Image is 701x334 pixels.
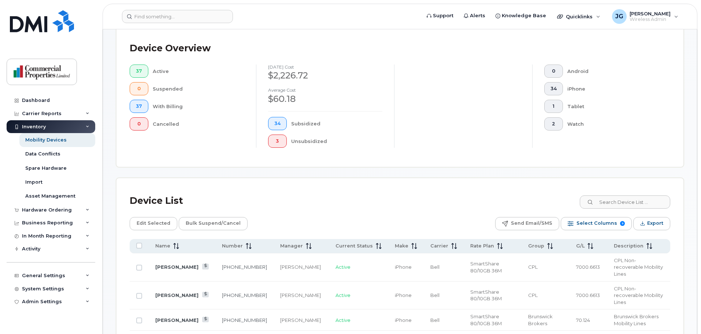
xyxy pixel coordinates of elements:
span: SmartShare 80/10GB 36M [470,261,502,274]
span: iPhone [395,317,412,323]
span: SmartShare 80/10GB 36M [470,313,502,326]
span: 2 [550,121,557,127]
div: Suspended [153,82,245,95]
div: Device Overview [130,39,211,58]
span: Number [222,243,243,249]
div: Cancelled [153,117,245,131]
a: Alerts [459,8,490,23]
div: [PERSON_NAME] [280,292,322,299]
span: 7000.6613 [576,264,600,270]
span: CPL [528,292,538,298]
span: Brunswick Brokers Mobility Lines [614,313,659,326]
a: [PHONE_NUMBER] [222,317,267,323]
span: Active [335,317,350,323]
div: Device List [130,191,183,210]
span: Select Columns [576,218,617,229]
span: Description [614,243,643,249]
button: 0 [130,117,148,131]
div: Tablet [567,100,659,113]
a: View Last Bill [202,264,209,269]
span: Wireless Admin [630,16,671,22]
div: iPhone [567,82,659,95]
button: 1 [544,100,563,113]
a: [PHONE_NUMBER] [222,292,267,298]
span: Brunswick Brokers [528,313,553,326]
span: Bell [430,292,439,298]
button: 34 [544,82,563,95]
div: [PERSON_NAME] [280,317,322,324]
span: Edit Selected [137,218,170,229]
span: [PERSON_NAME] [630,11,671,16]
button: Export [633,217,670,230]
span: Send Email/SMS [511,218,552,229]
div: Android [567,65,659,78]
div: Unsubsidized [291,135,383,148]
span: Bell [430,264,439,270]
span: Alerts [470,12,485,19]
span: Group [528,243,544,249]
button: Send Email/SMS [495,217,559,230]
a: Support [422,8,459,23]
div: Active [153,65,245,78]
button: Select Columns 9 [561,217,632,230]
span: iPhone [395,264,412,270]
span: 3 [274,138,281,144]
span: Make [395,243,408,249]
span: Export [647,218,663,229]
button: 0 [130,82,148,95]
div: With Billing [153,100,245,113]
span: 0 [550,68,557,74]
span: 34 [550,86,557,92]
button: Bulk Suspend/Cancel [179,217,248,230]
button: Edit Selected [130,217,177,230]
div: Subsidized [291,117,383,130]
button: 34 [268,117,287,130]
span: Rate Plan [470,243,494,249]
span: 34 [274,121,281,126]
h4: Average cost [268,88,382,92]
button: 3 [268,135,287,148]
a: [PERSON_NAME] [155,264,199,270]
span: iPhone [395,292,412,298]
div: $2,226.72 [268,69,382,82]
span: Carrier [430,243,448,249]
input: Find something... [122,10,233,23]
span: Active [335,292,350,298]
span: 0 [136,121,142,127]
span: G/L [576,243,585,249]
span: CPL [528,264,538,270]
span: Current Status [335,243,373,249]
div: Julia Gilbertq [607,9,683,24]
a: [PERSON_NAME] [155,292,199,298]
span: 7000.6613 [576,292,600,298]
span: Bulk Suspend/Cancel [186,218,241,229]
a: [PERSON_NAME] [155,317,199,323]
div: Watch [567,117,659,131]
span: Bell [430,317,439,323]
a: [PHONE_NUMBER] [222,264,267,270]
span: Name [155,243,170,249]
span: CPL Non-recoverable Mobility Lines [614,257,663,277]
span: Quicklinks [566,14,593,19]
a: View Last Bill [202,317,209,322]
div: $60.18 [268,93,382,105]
a: Knowledge Base [490,8,551,23]
a: View Last Bill [202,292,209,297]
span: Knowledge Base [502,12,546,19]
span: 37 [136,103,142,109]
div: Quicklinks [552,9,605,24]
span: JG [615,12,623,21]
button: 37 [130,65,148,78]
input: Search Device List ... [580,195,670,209]
button: 2 [544,117,563,131]
div: [PERSON_NAME] [280,264,322,271]
span: 70.124 [576,317,590,323]
span: CPL Non-recoverable Mobility Lines [614,286,663,305]
span: 0 [136,86,142,92]
span: Active [335,264,350,270]
span: 1 [550,103,557,109]
button: 37 [130,100,148,113]
span: Manager [280,243,303,249]
span: Support [433,12,453,19]
h4: [DATE] cost [268,65,382,69]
